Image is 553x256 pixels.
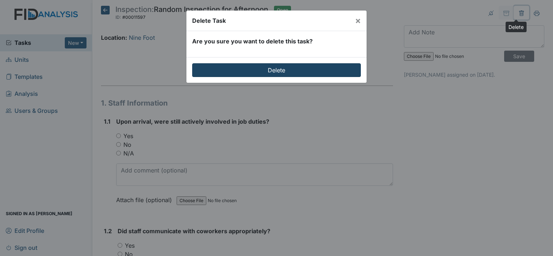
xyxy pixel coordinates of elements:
input: Delete [192,63,361,77]
div: Delete Task [192,16,226,25]
button: Close [349,10,367,31]
div: Delete [506,22,527,32]
span: × [355,15,361,26]
strong: Are you sure you want to delete this task? [192,38,313,45]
